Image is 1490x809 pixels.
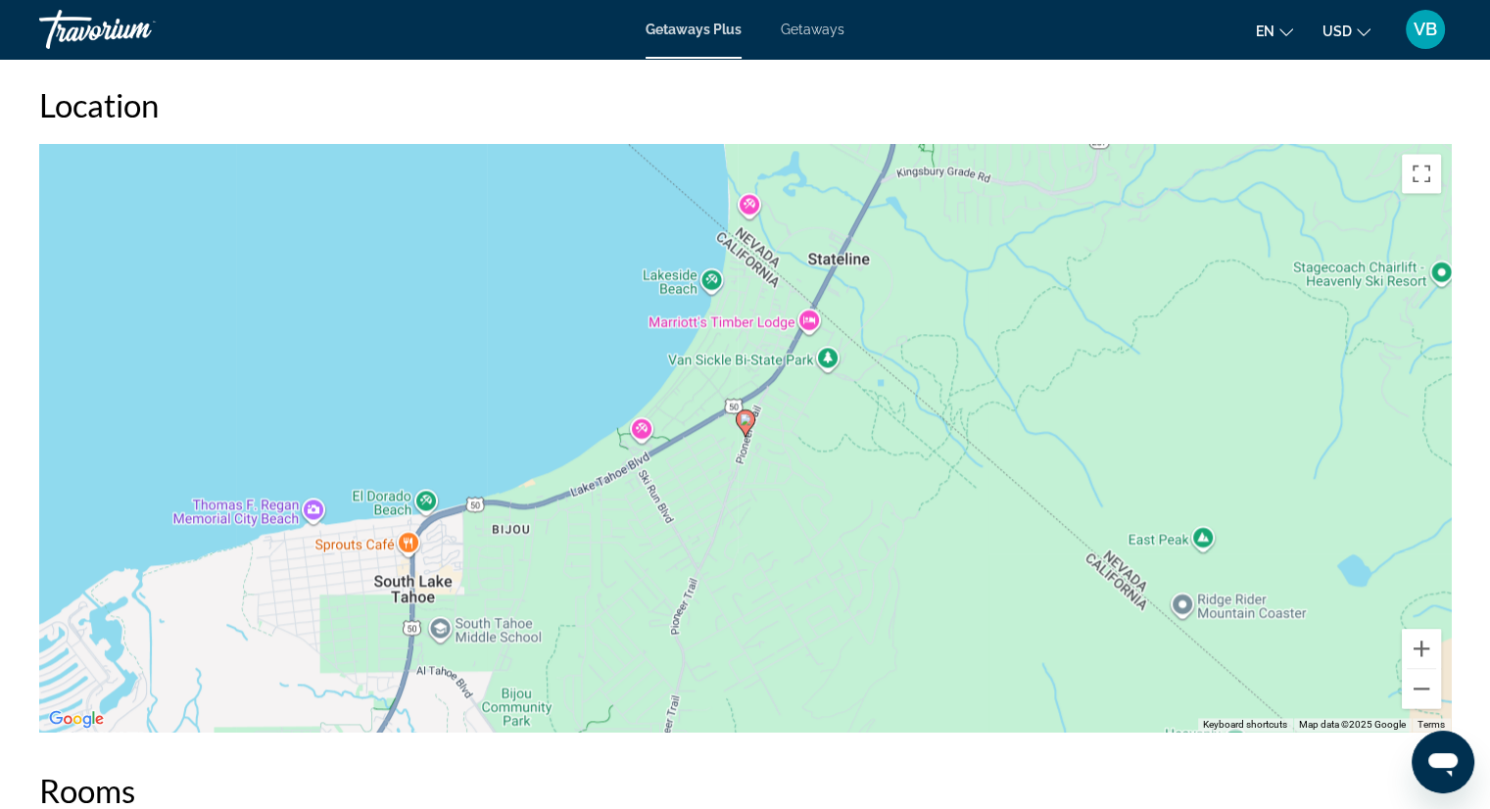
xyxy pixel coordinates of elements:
button: Keyboard shortcuts [1203,718,1287,732]
a: Open this area in Google Maps (opens a new window) [44,706,109,732]
span: en [1256,24,1274,39]
a: Getaways Plus [646,22,742,37]
button: Change language [1256,17,1293,45]
span: Map data ©2025 Google [1299,719,1406,730]
span: USD [1322,24,1352,39]
button: Change currency [1322,17,1370,45]
button: Zoom in [1402,629,1441,668]
a: Travorium [39,4,235,55]
button: Zoom out [1402,669,1441,708]
button: Toggle fullscreen view [1402,154,1441,193]
span: VB [1414,20,1437,39]
a: Getaways [781,22,844,37]
button: User Menu [1400,9,1451,50]
img: Google [44,706,109,732]
iframe: Button to launch messaging window [1412,731,1474,793]
h2: Location [39,85,1451,124]
a: Terms (opens in new tab) [1418,719,1445,730]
